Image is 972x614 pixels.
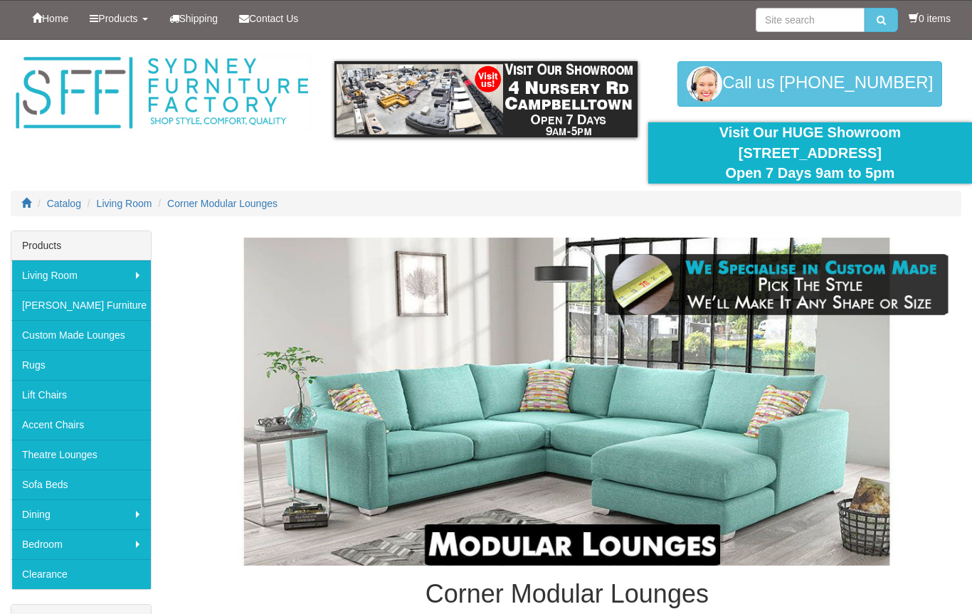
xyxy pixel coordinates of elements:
[11,559,151,589] a: Clearance
[173,238,961,566] img: Corner Modular Lounges
[42,13,68,24] span: Home
[909,11,951,26] li: 0 items
[11,499,151,529] a: Dining
[159,1,229,36] a: Shipping
[11,231,151,260] div: Products
[11,380,151,410] a: Lift Chairs
[11,529,151,559] a: Bedroom
[179,13,218,24] span: Shipping
[11,260,151,290] a: Living Room
[173,580,961,608] h1: Corner Modular Lounges
[11,320,151,350] a: Custom Made Lounges
[11,410,151,440] a: Accent Chairs
[11,350,151,380] a: Rugs
[167,198,278,209] a: Corner Modular Lounges
[756,8,865,32] input: Site search
[79,1,158,36] a: Products
[98,13,137,24] span: Products
[11,54,313,132] img: Sydney Furniture Factory
[659,122,961,184] div: Visit Our HUGE Showroom [STREET_ADDRESS] Open 7 Days 9am to 5pm
[47,198,81,209] a: Catalog
[97,198,152,209] a: Living Room
[228,1,309,36] a: Contact Us
[21,1,79,36] a: Home
[11,440,151,470] a: Theatre Lounges
[11,290,151,320] a: [PERSON_NAME] Furniture
[249,13,298,24] span: Contact Us
[11,470,151,499] a: Sofa Beds
[334,61,637,137] img: showroom.gif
